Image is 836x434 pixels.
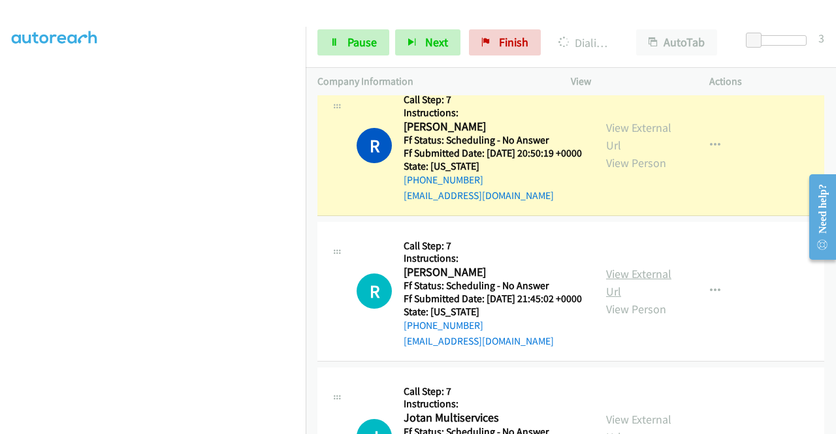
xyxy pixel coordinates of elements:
[404,335,554,347] a: [EMAIL_ADDRESS][DOMAIN_NAME]
[404,411,578,426] h2: Jotan Multiservices
[404,397,582,411] h5: Instructions:
[499,35,528,50] span: Finish
[606,155,666,170] a: View Person
[404,93,582,106] h5: Call Step: 7
[558,34,613,52] p: Dialing [PERSON_NAME]
[404,305,582,318] h5: State: [US_STATE]
[317,74,547,89] p: Company Information
[395,29,460,55] button: Next
[404,106,582,119] h5: Instructions:
[799,165,836,269] iframe: Resource Center
[818,29,824,47] div: 3
[606,266,671,299] a: View External Url
[357,273,392,309] h1: R
[404,265,578,280] h2: [PERSON_NAME]
[404,134,582,147] h5: Ff Status: Scheduling - No Answer
[709,74,824,89] p: Actions
[357,273,392,309] div: The call is yet to be attempted
[404,292,582,305] h5: Ff Submitted Date: [DATE] 21:45:02 +0000
[404,385,582,398] h5: Call Step: 7
[404,174,483,186] a: [PHONE_NUMBER]
[404,189,554,202] a: [EMAIL_ADDRESS][DOMAIN_NAME]
[571,74,686,89] p: View
[347,35,377,50] span: Pause
[469,29,541,55] a: Finish
[404,160,582,173] h5: State: [US_STATE]
[606,120,671,153] a: View External Url
[636,29,717,55] button: AutoTab
[404,279,582,292] h5: Ff Status: Scheduling - No Answer
[425,35,448,50] span: Next
[404,147,582,160] h5: Ff Submitted Date: [DATE] 20:50:19 +0000
[317,29,389,55] a: Pause
[606,302,666,317] a: View Person
[404,119,578,134] h2: [PERSON_NAME]
[404,240,582,253] h5: Call Step: 7
[357,128,392,163] h1: R
[404,252,582,265] h5: Instructions:
[404,319,483,332] a: [PHONE_NUMBER]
